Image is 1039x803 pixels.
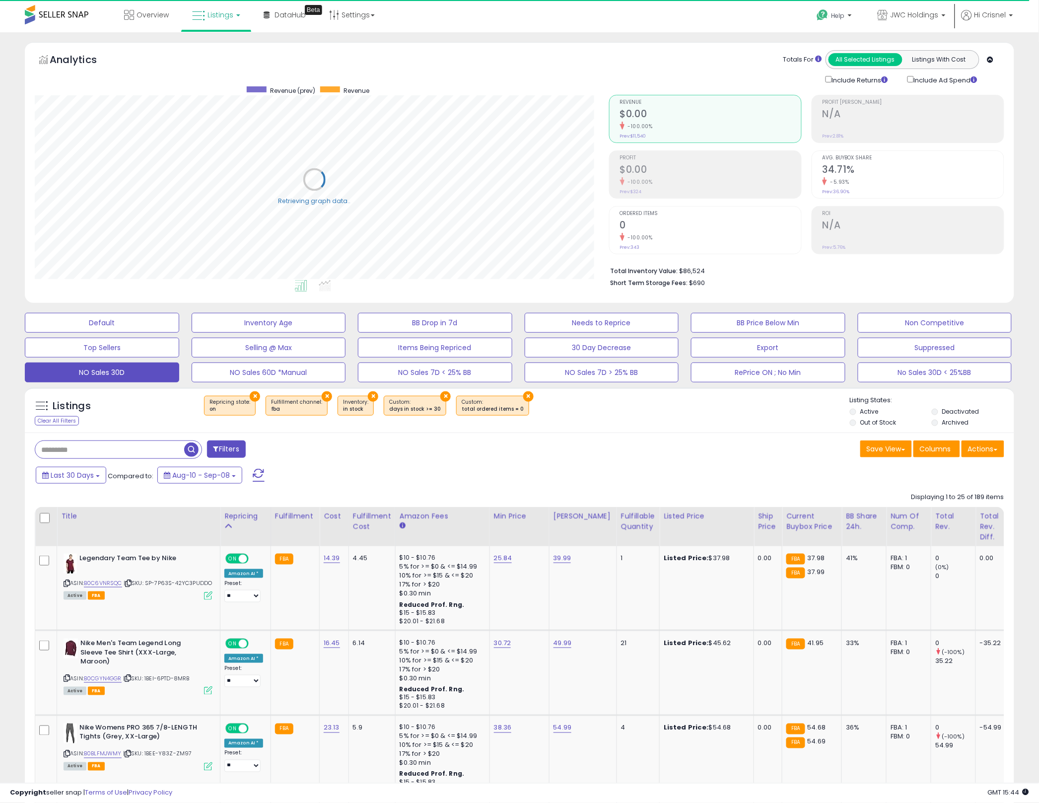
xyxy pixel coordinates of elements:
a: B0CGYN4GGR [84,674,122,683]
a: 49.99 [554,638,572,648]
small: (0%) [935,563,949,571]
div: Total Rev. Diff. [980,511,1005,542]
div: Clear All Filters [35,416,79,426]
button: Suppressed [858,338,1012,358]
small: Prev: 343 [620,244,640,250]
button: Needs to Reprice [525,313,679,333]
h2: N/A [823,219,1004,233]
a: 39.99 [554,553,571,563]
div: -35.22 [980,639,1002,648]
div: 21 [621,639,652,648]
b: Listed Price: [664,638,709,648]
div: 0.00 [758,639,774,648]
small: (-100%) [942,648,965,656]
b: Listed Price: [664,723,709,732]
div: Preset: [224,665,263,687]
span: Inventory : [343,398,368,413]
div: $10 - $10.76 [400,639,482,647]
a: 38.36 [494,723,512,733]
div: FBM: 0 [891,648,923,657]
strong: Copyright [10,788,46,798]
b: Short Term Storage Fees: [611,279,688,287]
button: × [440,391,451,402]
div: 10% for >= $15 & <= $20 [400,741,482,750]
b: Nike Men's Team Legend Long Sleeve Tee Shirt (XXX-Large, Maroon) [80,639,201,669]
div: 33% [846,639,879,648]
div: Num of Comp. [891,511,927,532]
div: $15 - $15.83 [400,779,482,787]
div: Include Ad Spend [900,74,993,85]
div: Listed Price [664,511,750,521]
div: Preset: [224,750,263,772]
span: Profit [620,155,801,161]
h2: N/A [823,108,1004,122]
a: B0C6VNRSQC [84,579,122,587]
button: Filters [207,440,246,458]
label: Active [860,407,879,416]
div: Fulfillment [275,511,315,521]
img: 21bIpzPpPlL._SL40_.jpg [64,639,78,658]
a: 54.99 [554,723,572,733]
a: Terms of Use [85,788,127,798]
small: Prev: 5.76% [823,244,846,250]
div: FBA: 1 [891,554,923,563]
div: Amazon AI * [224,569,263,578]
div: Displaying 1 to 25 of 189 items [911,493,1004,502]
button: × [250,391,260,402]
div: 10% for >= $15 & <= $20 [400,571,482,580]
img: 312cxf2S-9L._SL40_.jpg [64,724,77,743]
div: 4 [621,724,652,732]
div: 6.14 [353,639,388,648]
button: All Selected Listings [829,53,902,66]
small: Prev: $324 [620,189,642,195]
a: 30.72 [494,638,511,648]
div: Tooltip anchor [305,5,322,15]
span: Custom: [462,398,524,413]
h2: 34.71% [823,164,1004,177]
span: Fulfillment channel : [271,398,322,413]
div: $10 - $10.76 [400,724,482,732]
small: (-100%) [942,733,965,741]
i: Get Help [817,9,829,21]
small: FBA [786,737,805,748]
div: Total Rev. [935,511,971,532]
button: Inventory Age [192,313,346,333]
span: Last 30 Days [51,470,94,480]
small: FBA [275,554,293,565]
h5: Analytics [50,53,116,69]
span: OFF [247,724,263,732]
div: 0 [935,724,975,732]
span: Avg. Buybox Share [823,155,1004,161]
div: Amazon AI * [224,739,263,748]
div: 0.00 [758,724,774,732]
div: Min Price [494,511,545,521]
button: Columns [913,440,960,457]
span: Profit [PERSON_NAME] [823,100,1004,105]
span: ROI [823,211,1004,217]
span: ON [226,640,239,648]
a: 16.45 [324,638,340,648]
label: Deactivated [942,407,979,416]
a: 14.39 [324,553,340,563]
small: -100.00% [624,178,653,186]
button: BB Price Below Min [691,313,845,333]
div: 10% for >= $15 & <= $20 [400,656,482,665]
div: $0.30 min [400,589,482,598]
small: FBA [786,639,805,650]
h5: Listings [53,399,91,413]
a: 25.84 [494,553,512,563]
div: ASIN: [64,639,212,694]
div: 0.00 [980,554,1002,563]
button: NO Sales 7D < 25% BB [358,363,512,382]
span: FBA [88,591,105,600]
span: ON [226,724,239,732]
span: All listings currently available for purchase on Amazon [64,687,86,695]
small: -100.00% [624,234,653,241]
div: Retrieving graph data.. [278,197,350,206]
div: Totals For [783,55,822,65]
div: Repricing [224,511,267,521]
span: Hi Crisnel [974,10,1006,20]
span: 37.99 [808,567,825,577]
button: 30 Day Decrease [525,338,679,358]
div: 0.00 [758,554,774,563]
